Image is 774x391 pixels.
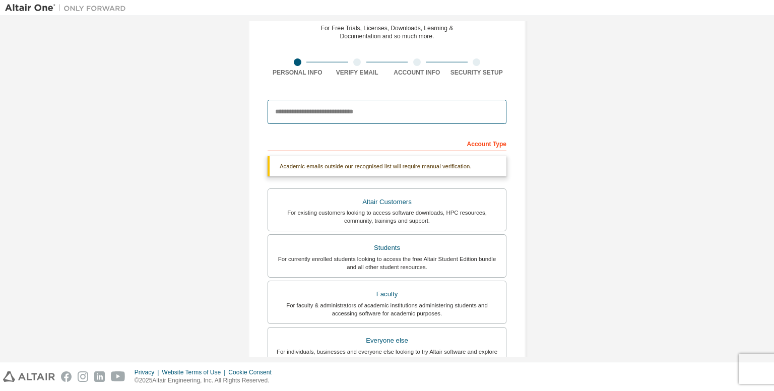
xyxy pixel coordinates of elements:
[274,195,500,209] div: Altair Customers
[274,255,500,271] div: For currently enrolled students looking to access the free Altair Student Edition bundle and all ...
[5,3,131,13] img: Altair One
[268,135,506,151] div: Account Type
[61,371,72,382] img: facebook.svg
[321,24,454,40] div: For Free Trials, Licenses, Downloads, Learning & Documentation and so much more.
[274,241,500,255] div: Students
[328,69,388,77] div: Verify Email
[274,209,500,225] div: For existing customers looking to access software downloads, HPC resources, community, trainings ...
[111,371,125,382] img: youtube.svg
[135,376,278,385] p: © 2025 Altair Engineering, Inc. All Rights Reserved.
[3,371,55,382] img: altair_logo.svg
[274,301,500,317] div: For faculty & administrators of academic institutions administering students and accessing softwa...
[268,69,328,77] div: Personal Info
[274,287,500,301] div: Faculty
[94,371,105,382] img: linkedin.svg
[78,371,88,382] img: instagram.svg
[447,69,507,77] div: Security Setup
[162,368,228,376] div: Website Terms of Use
[135,368,162,376] div: Privacy
[387,69,447,77] div: Account Info
[268,156,506,176] div: Academic emails outside our recognised list will require manual verification.
[274,334,500,348] div: Everyone else
[228,368,277,376] div: Cookie Consent
[274,348,500,364] div: For individuals, businesses and everyone else looking to try Altair software and explore our prod...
